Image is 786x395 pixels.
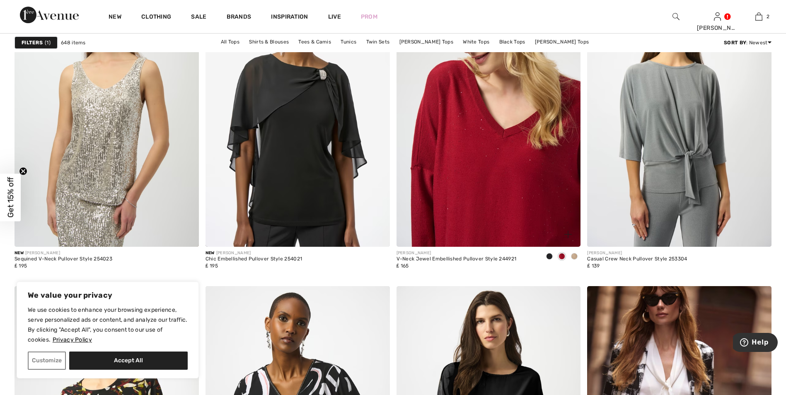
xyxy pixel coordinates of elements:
span: Get 15% off [6,177,15,218]
span: Inspiration [271,13,308,22]
div: [PERSON_NAME] [397,250,517,256]
div: Deep cherry [556,250,568,264]
a: Twin Sets [362,36,394,47]
span: New [206,250,215,255]
div: We value your privacy [17,282,199,378]
a: Prom [361,12,377,21]
a: White Tops [459,36,493,47]
button: Customize [28,352,66,370]
img: My Bag [755,12,762,22]
span: 1 [45,39,51,46]
div: Chic Embellished Pullover Style 254021 [206,256,302,262]
a: Clothing [141,13,171,22]
div: Sequined V-Neck Pullover Style 254023 [15,256,112,262]
div: [PERSON_NAME] [15,250,112,256]
button: Accept All [69,352,188,370]
span: 2 [767,13,769,20]
div: Casual Crew Neck Pullover Style 253304 [587,256,687,262]
div: [PERSON_NAME] [206,250,302,256]
a: Brands [227,13,252,22]
span: New [15,250,24,255]
span: ₤ 195 [206,263,218,269]
a: Tees & Camis [294,36,335,47]
a: Sale [191,13,206,22]
div: [PERSON_NAME] [587,250,687,256]
a: Privacy Policy [52,336,92,344]
a: [PERSON_NAME] Tops [395,36,457,47]
strong: Sort By [724,40,746,46]
div: Black [543,250,556,264]
img: 1ère Avenue [20,7,79,23]
a: Sign In [714,12,721,20]
span: ₤ 165 [397,263,409,269]
strong: Filters [22,39,43,46]
span: ₤ 195 [15,263,27,269]
a: Shirts & Blouses [245,36,293,47]
img: My Info [714,12,721,22]
span: 648 items [61,39,86,46]
div: [PERSON_NAME] [697,24,738,32]
a: Tunics [336,36,360,47]
p: We value your privacy [28,290,188,300]
span: ₤ 139 [587,263,600,269]
div: Fawn [568,250,580,264]
iframe: Opens a widget where you can find more information [733,333,778,354]
a: New [109,13,121,22]
a: [PERSON_NAME] Tops [531,36,593,47]
div: : Newest [724,39,771,46]
p: We use cookies to enhance your browsing experience, serve personalized ads or content, and analyz... [28,305,188,345]
img: plus_v2.svg [564,231,572,238]
a: 2 [738,12,779,22]
a: All Tops [217,36,244,47]
a: Live [328,12,341,21]
button: Close teaser [19,167,27,176]
img: search the website [672,12,680,22]
a: Black Tops [495,36,530,47]
div: V-Neck Jewel Embellished Pullover Style 244921 [397,256,517,262]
